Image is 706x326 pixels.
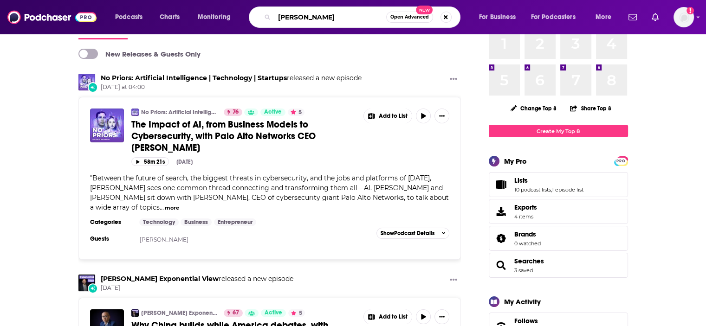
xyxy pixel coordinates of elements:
span: Add to List [379,113,408,120]
span: Exports [492,205,511,218]
button: 58m 21s [131,157,169,166]
span: [DATE] at 04:00 [101,83,362,91]
a: 3 saved [514,267,533,274]
button: Show More Button [434,109,449,123]
a: Entrepreneur [214,218,256,226]
span: 76 [233,108,239,117]
button: Open AdvancedNew [386,12,433,23]
img: No Priors: Artificial Intelligence | Technology | Startups [78,74,95,90]
a: Exports [489,199,628,224]
a: Business [181,218,212,226]
span: Follows [514,317,538,325]
a: Active [261,309,286,317]
div: New Episode [88,283,98,294]
a: Show notifications dropdown [625,9,641,25]
span: Open Advanced [390,15,429,19]
span: Charts [160,11,180,24]
button: Show More Button [434,309,449,324]
span: Lists [514,176,528,185]
a: Charts [154,10,185,25]
a: Azeem Azhar's Exponential View [131,309,139,317]
div: My Activity [504,297,541,306]
span: 4 items [514,213,537,220]
div: New Episode [88,82,98,92]
span: Logged in as mindyn [674,7,694,27]
button: more [165,204,179,212]
span: PRO [615,158,627,165]
button: Show More Button [446,74,461,85]
img: Podchaser - Follow, Share and Rate Podcasts [7,8,97,26]
span: ... [160,203,164,211]
span: The Impact of AI, from Business Models to Cybersecurity, with Palo Alto Networks CEO [PERSON_NAME] [131,119,316,153]
img: User Profile [674,7,694,27]
a: Follows [514,317,599,325]
img: Azeem Azhar's Exponential View [78,275,95,291]
span: [DATE] [101,284,293,292]
span: 67 [233,308,239,318]
a: Show notifications dropdown [648,9,662,25]
span: Exports [514,203,537,211]
a: No Priors: Artificial Intelligence | Technology | Startups [101,74,287,82]
a: Active [260,109,285,116]
img: No Priors: Artificial Intelligence | Technology | Startups [131,109,139,116]
a: 1 episode list [552,186,583,193]
span: Brands [514,230,536,238]
span: Brands [489,226,628,251]
input: Search podcasts, credits, & more... [274,10,386,25]
a: Create My Top 8 [489,125,628,137]
img: The Impact of AI, from Business Models to Cybersecurity, with Palo Alto Networks CEO Nikesh Arora [90,109,124,142]
h3: Categories [90,218,132,226]
a: PRO [615,157,627,164]
a: Brands [492,232,511,245]
span: Podcasts [115,11,142,24]
a: Brands [514,230,541,238]
a: Searches [514,257,544,265]
div: [DATE] [176,159,193,165]
a: Lists [514,176,583,185]
a: No Priors: Artificial Intelligence | Technology | Startups [141,109,218,116]
button: ShowPodcast Details [376,228,450,239]
span: , [551,186,552,193]
a: The Impact of AI, from Business Models to Cybersecurity, with Palo Alto Networks CEO [PERSON_NAME] [131,119,357,153]
span: Add to List [379,313,408,320]
button: Show More Button [364,309,412,324]
span: Active [264,108,282,117]
a: Searches [492,259,511,272]
button: open menu [525,10,589,25]
span: " [90,174,449,211]
a: Lists [492,178,511,191]
a: Technology [139,218,179,226]
span: Lists [489,172,628,197]
a: 10 podcast lists [514,186,551,193]
span: Show Podcast Details [381,230,434,237]
a: 0 watched [514,240,541,247]
button: Share Top 8 [570,99,611,117]
span: For Podcasters [531,11,576,24]
span: Searches [489,253,628,278]
a: [PERSON_NAME] Exponential View [141,309,218,317]
div: My Pro [504,157,527,166]
div: Search podcasts, credits, & more... [258,6,469,28]
button: open menu [589,10,623,25]
button: Show More Button [446,275,461,286]
h3: Guests [90,235,132,243]
span: Monitoring [198,11,231,24]
button: Show profile menu [674,7,694,27]
span: Active [265,308,282,318]
button: open menu [473,10,527,25]
button: 5 [288,309,305,317]
span: New [416,6,433,14]
svg: Add a profile image [687,7,694,14]
a: 76 [224,109,242,116]
a: Azeem Azhar's Exponential View [101,275,219,283]
button: open menu [191,10,243,25]
button: Change Top 8 [505,102,563,114]
a: New Releases & Guests Only [78,49,201,59]
a: [PERSON_NAME] [140,236,188,243]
